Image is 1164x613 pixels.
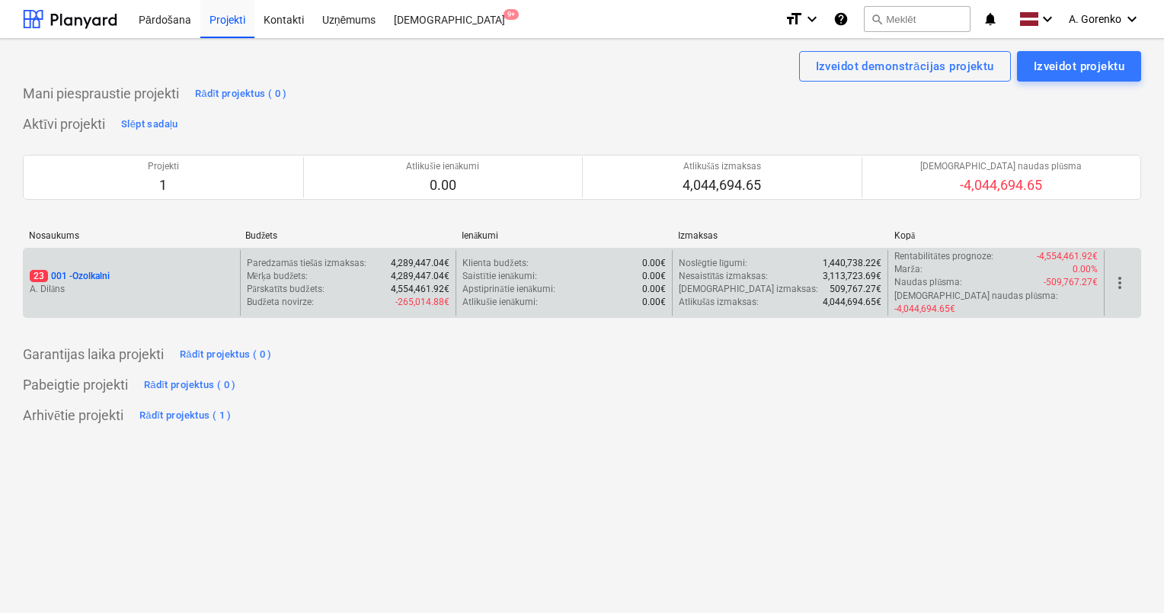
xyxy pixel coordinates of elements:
div: 23001 -OzolkalniA. Dilāns [30,270,234,296]
div: Ienākumi [462,230,666,242]
p: 4,044,694.65 [683,176,761,194]
button: Rādīt projektus ( 1 ) [136,403,235,428]
button: Slēpt sadaļu [117,112,182,136]
span: A. Gorenko [1069,13,1121,25]
p: [DEMOGRAPHIC_DATA] izmaksas : [679,283,818,296]
p: 0.00% [1073,263,1098,276]
p: Budžeta novirze : [247,296,314,309]
p: -265,014.88€ [395,296,449,309]
div: Izveidot demonstrācijas projektu [816,56,994,76]
span: more_vert [1111,274,1129,292]
i: format_size [785,10,803,28]
button: Izveidot demonstrācijas projektu [799,51,1011,82]
p: Marža : [894,263,922,276]
p: Rentabilitātes prognoze : [894,250,993,263]
div: Slēpt sadaļu [121,116,178,133]
p: Paredzamās tiešās izmaksas : [247,257,366,270]
div: Izmaksas [678,230,882,241]
div: Izveidot projektu [1034,56,1124,76]
p: Naudas plūsma : [894,276,962,289]
i: Zināšanu pamats [833,10,849,28]
p: Pārskatīts budžets : [247,283,325,296]
p: Atlikušie ienākumi : [462,296,538,309]
span: 9+ [504,9,519,20]
p: Noslēgtie līgumi : [679,257,748,270]
p: Atlikušie ienākumi [406,160,479,173]
i: notifications [983,10,998,28]
button: Meklēt [864,6,971,32]
p: 3,113,723.69€ [823,270,881,283]
p: -4,044,694.65 [920,176,1082,194]
p: 1,440,738.22€ [823,257,881,270]
p: -4,044,694.65€ [894,303,955,316]
p: 0.00€ [642,257,666,270]
p: 4,044,694.65€ [823,296,881,309]
p: Apstiprinātie ienākumi : [462,283,555,296]
p: Arhivētie projekti [23,406,123,425]
p: 4,289,447.04€ [391,270,449,283]
p: -4,554,461.92€ [1037,250,1098,263]
p: 1 [148,176,179,194]
p: 4,554,461.92€ [391,283,449,296]
div: Budžets [245,230,449,242]
span: search [871,13,883,25]
p: 0.00€ [642,283,666,296]
p: 4,289,447.04€ [391,257,449,270]
p: [DEMOGRAPHIC_DATA] naudas plūsma : [894,290,1058,303]
p: Mani piespraustie projekti [23,85,179,103]
p: Saistītie ienākumi : [462,270,537,283]
p: [DEMOGRAPHIC_DATA] naudas plūsma [920,160,1082,173]
p: -509,767.27€ [1044,276,1098,289]
p: 0.00€ [642,296,666,309]
p: A. Dilāns [30,283,234,296]
div: Rādīt projektus ( 0 ) [144,377,236,394]
i: keyboard_arrow_down [1038,10,1057,28]
p: Nesaistītās izmaksas : [679,270,769,283]
div: Nosaukums [29,230,233,241]
p: 0.00 [406,176,479,194]
p: Atlikušās izmaksas [683,160,761,173]
p: Garantijas laika projekti [23,345,164,364]
div: Rādīt projektus ( 0 ) [195,85,287,103]
button: Izveidot projektu [1017,51,1141,82]
p: 001 - Ozolkalni [30,270,110,283]
p: Mērķa budžets : [247,270,309,283]
div: Kopā [894,230,1098,242]
p: Pabeigtie projekti [23,376,128,394]
p: 0.00€ [642,270,666,283]
p: Atlikušās izmaksas : [679,296,759,309]
button: Rādīt projektus ( 0 ) [140,373,240,397]
button: Rādīt projektus ( 0 ) [176,342,276,367]
span: 23 [30,270,48,282]
div: Rādīt projektus ( 0 ) [180,346,272,364]
p: Projekti [148,160,179,173]
p: Aktīvi projekti [23,115,105,133]
p: Klienta budžets : [462,257,528,270]
p: 509,767.27€ [830,283,881,296]
button: Rādīt projektus ( 0 ) [191,82,291,106]
i: keyboard_arrow_down [803,10,821,28]
div: Rādīt projektus ( 1 ) [139,407,232,425]
i: keyboard_arrow_down [1123,10,1141,28]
